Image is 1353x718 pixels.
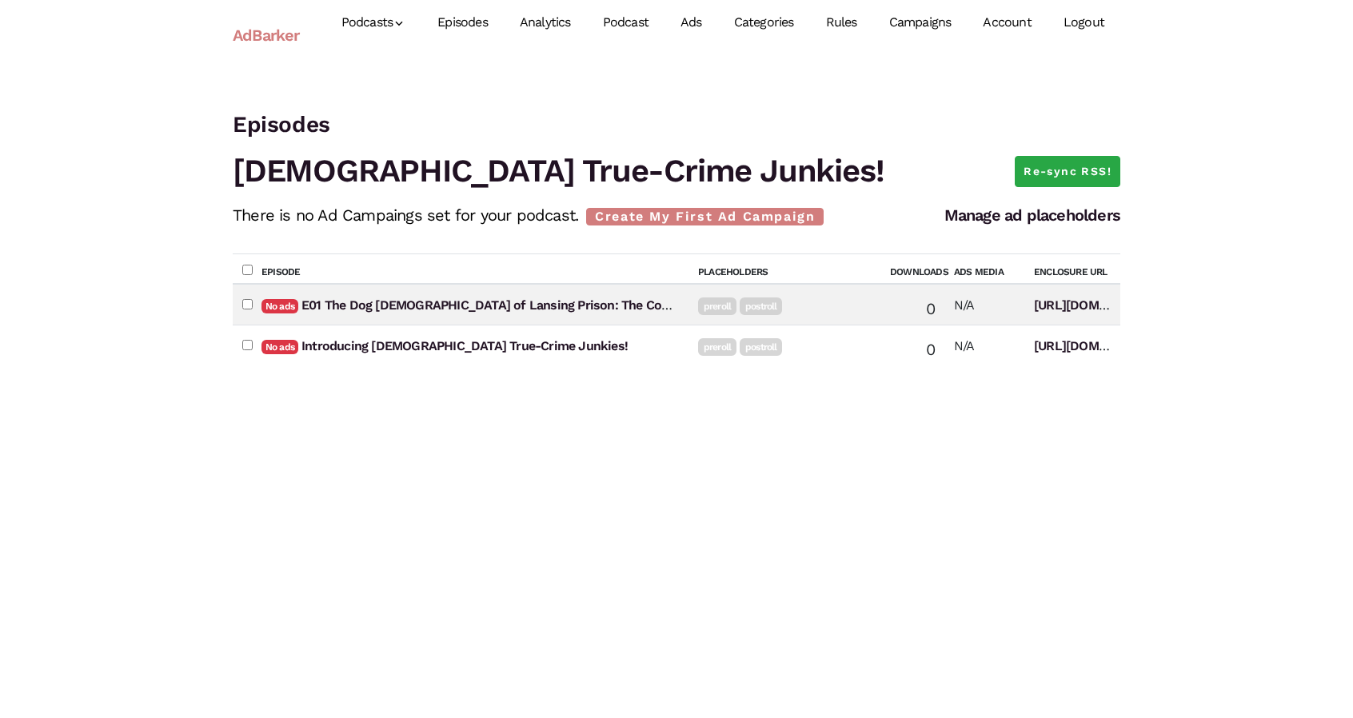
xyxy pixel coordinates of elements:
span: No ads [261,340,298,354]
h1: [DEMOGRAPHIC_DATA] True-Crime Junkies! [233,148,1120,194]
a: preroll [698,338,736,356]
th: Downloads [880,253,944,283]
a: E01 The Dog [DEMOGRAPHIC_DATA] of Lansing Prison: The Conviction and Redemption of [PERSON_NAME] [301,297,924,313]
a: postroll [740,338,782,356]
a: postroll [740,297,782,315]
td: N/A [944,284,1024,325]
a: Create My First Ad Campaign [586,208,824,225]
span: 0 [926,340,935,359]
a: Introducing [DEMOGRAPHIC_DATA] True-Crime Junkies! [301,338,628,353]
a: Re-sync RSS! [1015,156,1120,188]
th: Episode [252,253,688,283]
span: No ads [261,299,298,313]
th: Placeholders [688,253,880,283]
span: 0 [926,299,935,318]
div: There is no Ad Campaings set for your podcast. [233,201,824,229]
th: Enclosure URL [1024,253,1120,283]
th: Ads Media [944,253,1024,283]
a: AdBarker [233,17,300,54]
a: Manage ad placeholders [944,205,1120,225]
a: [URL][DOMAIN_NAME][DOMAIN_NAME] [1034,338,1263,353]
a: preroll [698,297,736,315]
td: N/A [944,325,1024,365]
h3: Episodes [233,109,1120,142]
